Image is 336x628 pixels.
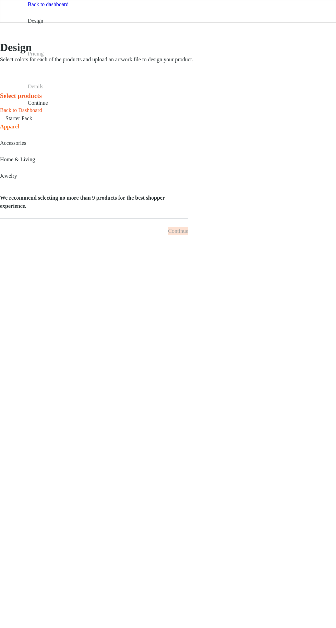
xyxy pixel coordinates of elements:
[168,228,188,234] span: Continue
[28,1,69,7] a: Back to dashboard
[28,9,308,33] div: Design
[28,41,308,66] div: Pricing
[28,74,308,99] div: Details
[168,227,188,235] div: Continue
